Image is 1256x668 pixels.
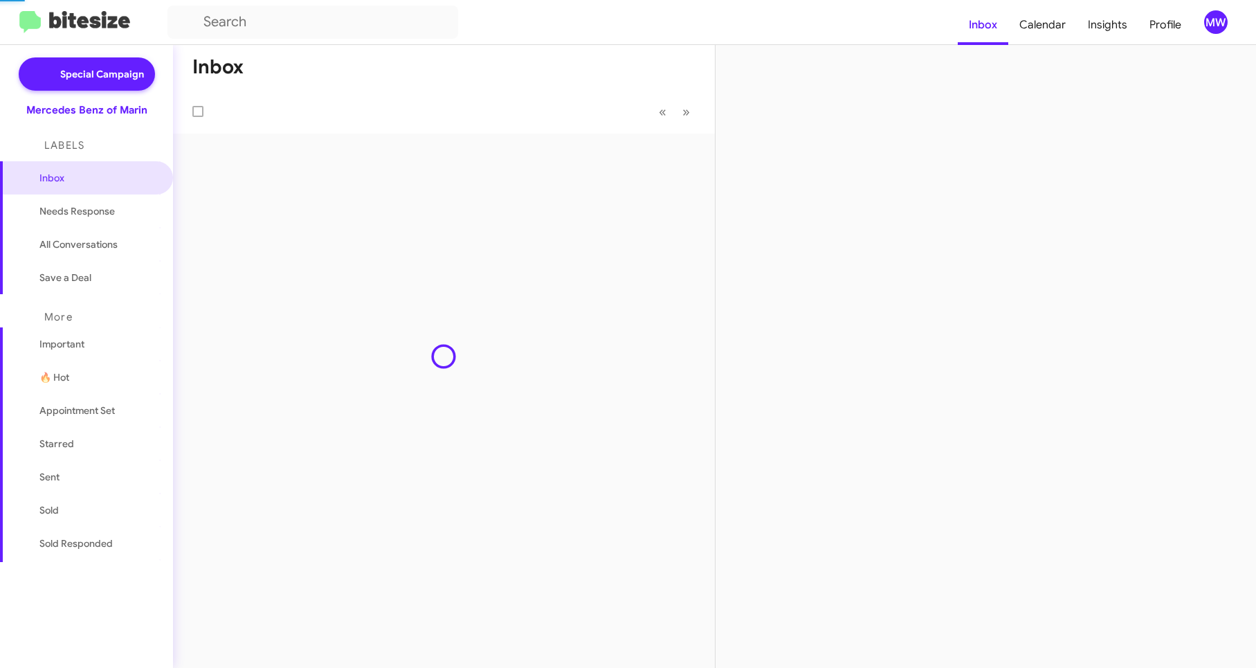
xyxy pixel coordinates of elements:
button: Next [674,98,698,126]
button: Previous [650,98,675,126]
h1: Inbox [192,56,244,78]
span: Appointment Set [39,404,115,417]
span: » [682,103,690,120]
a: Insights [1077,5,1138,45]
span: Save a Deal [39,271,91,285]
nav: Page navigation example [651,98,698,126]
span: Needs Response [39,204,157,218]
span: All Conversations [39,237,118,251]
a: Calendar [1008,5,1077,45]
a: Profile [1138,5,1192,45]
span: Special Campaign [60,67,144,81]
span: Inbox [39,171,157,185]
span: 🔥 Hot [39,370,69,384]
a: Special Campaign [19,57,155,91]
a: Inbox [958,5,1008,45]
div: MW [1204,10,1228,34]
div: Mercedes Benz of Marin [26,103,147,117]
span: Sold [39,503,59,517]
span: « [659,103,666,120]
span: Starred [39,437,74,451]
button: MW [1192,10,1241,34]
span: More [44,311,73,323]
span: Sold Responded [39,536,113,550]
span: Sent [39,470,60,484]
span: Important [39,337,157,351]
span: Labels [44,139,84,152]
input: Search [167,6,458,39]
